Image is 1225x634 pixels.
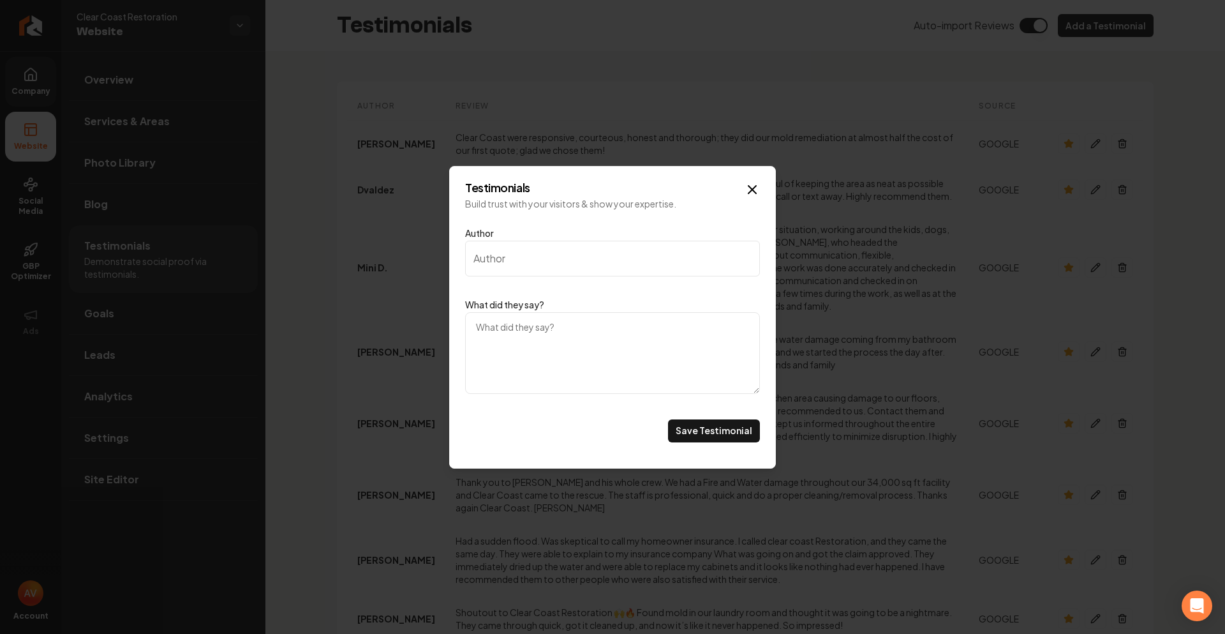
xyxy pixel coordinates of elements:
h2: Testimonials [465,182,760,193]
button: Save Testimonial [668,419,760,442]
label: Author [465,227,494,239]
label: What did they say? [465,299,544,310]
p: Build trust with your visitors & show your expertise. [465,197,760,210]
input: Author [465,241,760,276]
